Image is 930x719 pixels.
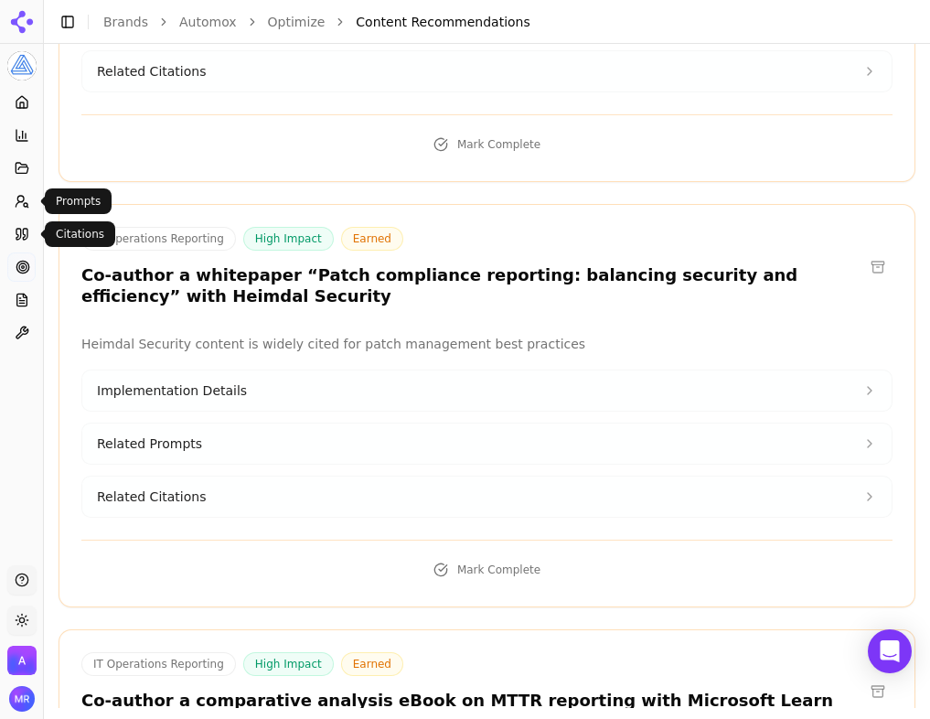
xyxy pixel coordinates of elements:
[863,677,893,706] button: Archive recommendation
[81,555,893,585] button: Mark Complete
[103,13,879,31] nav: breadcrumb
[7,51,37,80] img: Automox
[868,629,912,673] div: Open Intercom Messenger
[341,227,403,251] span: Earned
[82,51,892,91] button: Related Citations
[81,652,236,676] span: IT Operations Reporting
[356,13,529,31] span: Content Recommendations
[97,62,206,80] span: Related Citations
[97,381,247,400] span: Implementation Details
[243,227,334,251] span: High Impact
[97,488,206,506] span: Related Citations
[243,652,334,676] span: High Impact
[863,252,893,282] button: Archive recommendation
[81,130,893,159] button: Mark Complete
[341,652,403,676] span: Earned
[7,51,37,80] button: Current brand: Automox
[7,646,37,675] button: Open organization switcher
[103,15,148,29] a: Brands
[268,13,326,31] a: Optimize
[9,686,35,712] button: Open user button
[82,370,892,411] button: Implementation Details
[81,334,893,355] p: Heimdal Security content is widely cited for patch management best practices
[82,477,892,517] button: Related Citations
[82,424,892,464] button: Related Prompts
[45,188,112,214] div: Prompts
[7,646,37,675] img: Automox
[9,686,35,712] img: Maddie Regis
[179,13,237,31] a: Automox
[45,221,115,247] div: Citations
[97,435,202,453] span: Related Prompts
[81,265,863,306] h3: Co-author a whitepaper “Patch compliance reporting: balancing security and efficiency” with Heimd...
[81,227,236,251] span: IT Operations Reporting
